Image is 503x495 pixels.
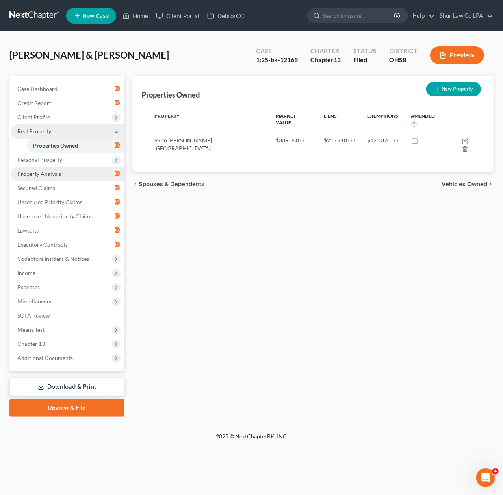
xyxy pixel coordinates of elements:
a: SOFA Review [11,308,124,323]
div: Filed [353,55,377,65]
input: Search by name... [323,8,395,23]
a: Review & File [9,399,124,417]
i: chevron_right [487,181,494,187]
th: Market Value [269,108,318,133]
a: Case Dashboard [11,82,124,96]
div: Properties Owned [142,90,200,100]
a: Secured Claims [11,181,124,195]
div: District [389,46,418,55]
td: $123,370.00 [361,133,405,156]
span: Chapter 13 [17,340,45,347]
button: Vehicles Owned chevron_right [442,181,494,187]
button: New Property [426,82,481,96]
th: Liens [318,108,361,133]
span: New Case [82,13,109,19]
a: Executory Contracts [11,238,124,252]
span: Personal Property [17,156,62,163]
span: 4 [492,468,499,475]
span: Executory Contracts [17,241,68,248]
div: 1:25-bk-12169 [256,55,298,65]
a: Unsecured Nonpriority Claims [11,209,124,223]
span: Spouses & Dependents [139,181,204,187]
div: OHSB [389,55,418,65]
td: $215,710.00 [318,133,361,156]
span: Real Property [17,128,51,135]
span: Income [17,270,35,276]
a: Properties Owned [27,139,124,153]
div: Status [353,46,377,55]
td: $339,080.00 [269,133,318,156]
button: Preview [430,46,484,64]
div: Chapter [310,46,341,55]
div: Case [256,46,298,55]
span: SOFA Review [17,312,50,319]
span: Secured Claims [17,185,55,191]
a: Download & Print [9,378,124,396]
a: Credit Report [11,96,124,110]
span: Expenses [17,284,40,290]
span: Credit Report [17,100,51,106]
button: chevron_left Spouses & Dependents [132,181,204,187]
a: Help [408,9,435,23]
span: Properties Owned [33,142,78,149]
a: Shur Law Co LPA [436,9,493,23]
span: Client Profile [17,114,50,120]
span: Lawsuits [17,227,39,234]
a: Client Portal [152,9,203,23]
a: DebtorCC [203,9,248,23]
th: Property [148,108,269,133]
span: Property Analysis [17,170,61,177]
th: Exemptions [361,108,405,133]
span: Unsecured Priority Claims [17,199,82,205]
td: 9746 [PERSON_NAME][GEOGRAPHIC_DATA] [148,133,269,156]
th: Amended [405,108,447,133]
i: chevron_left [132,181,139,187]
span: Means Test [17,326,45,333]
span: Unsecured Nonpriority Claims [17,213,93,220]
span: [PERSON_NAME] & [PERSON_NAME] [9,49,169,61]
span: Vehicles Owned [442,181,487,187]
span: Miscellaneous [17,298,52,305]
span: Codebtors Insiders & Notices [17,255,89,262]
span: Additional Documents [17,355,73,361]
div: Chapter [310,55,341,65]
a: Property Analysis [11,167,124,181]
div: 2025 © NextChapterBK, INC [27,432,476,447]
a: Lawsuits [11,223,124,238]
span: 13 [334,56,341,63]
iframe: Intercom live chat [476,468,495,487]
span: Case Dashboard [17,85,58,92]
a: Home [119,9,152,23]
a: Unsecured Priority Claims [11,195,124,209]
